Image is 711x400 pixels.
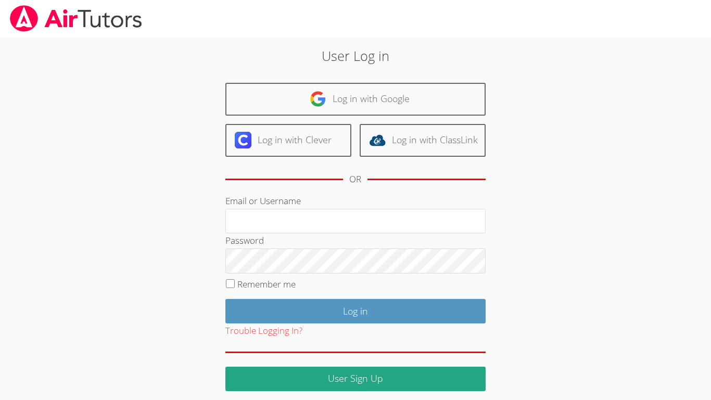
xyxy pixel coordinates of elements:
label: Remember me [237,278,296,290]
img: google-logo-50288ca7cdecda66e5e0955fdab243c47b7ad437acaf1139b6f446037453330a.svg [310,91,326,107]
a: Log in with Clever [225,124,351,157]
a: User Sign Up [225,367,486,391]
a: Log in with ClassLink [360,124,486,157]
div: OR [349,172,361,187]
button: Trouble Logging In? [225,323,302,339]
img: classlink-logo-d6bb404cc1216ec64c9a2012d9dc4662098be43eaf13dc465df04b49fa7ab582.svg [369,132,386,148]
h2: User Log in [163,46,548,66]
img: clever-logo-6eab21bc6e7a338710f1a6ff85c0baf02591cd810cc4098c63d3a4b26e2feb20.svg [235,132,251,148]
label: Email or Username [225,195,301,207]
a: Log in with Google [225,83,486,116]
label: Password [225,234,264,246]
img: airtutors_banner-c4298cdbf04f3fff15de1276eac7730deb9818008684d7c2e4769d2f7ddbe033.png [9,5,143,32]
input: Log in [225,299,486,323]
